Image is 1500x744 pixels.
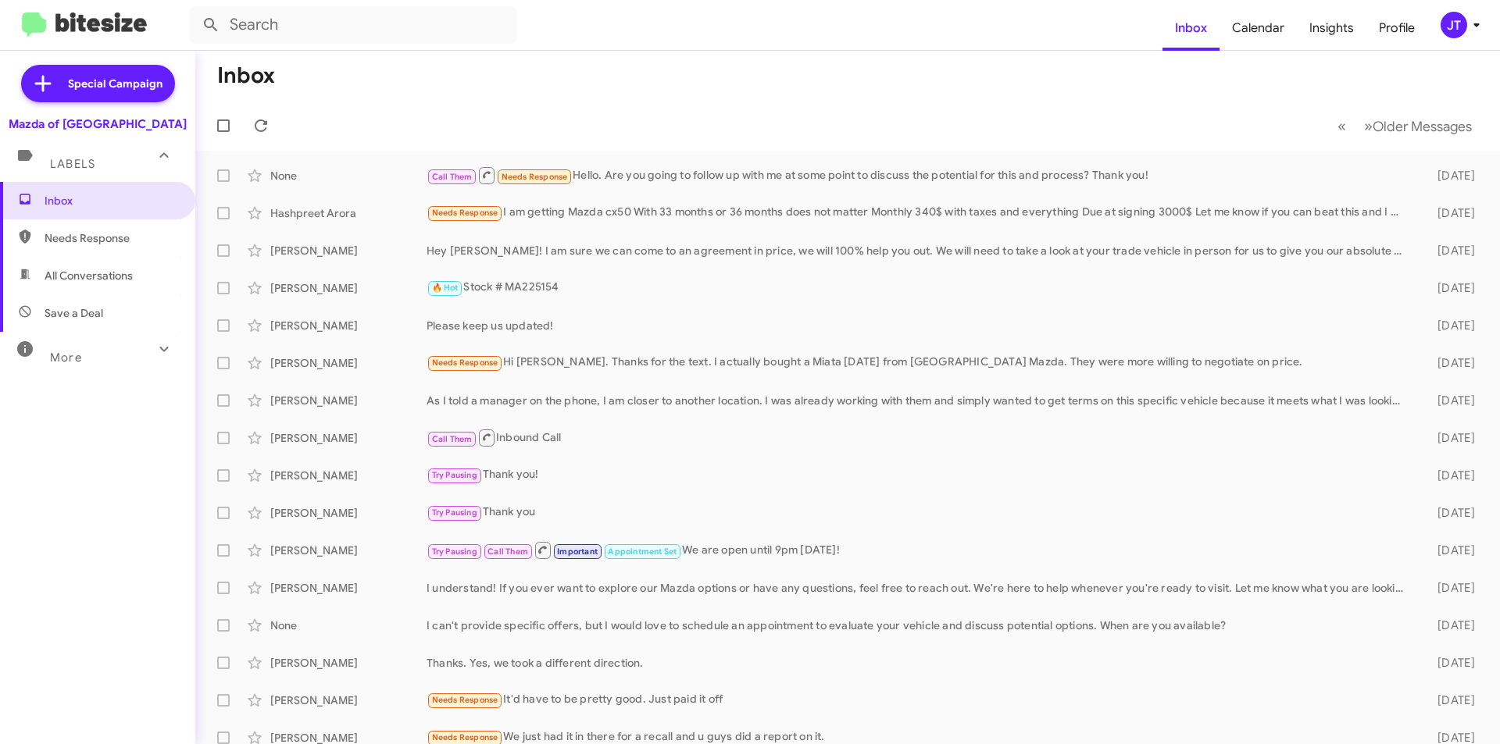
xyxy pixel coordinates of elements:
div: I am getting Mazda cx50 With 33 months or 36 months does not matter Monthly 340$ with taxes and e... [427,204,1412,222]
span: Try Pausing [432,507,477,518]
div: Hey [PERSON_NAME]! I am sure we can come to an agreement in price, we will 100% help you out. We ... [427,243,1412,258]
button: Previous [1328,110,1355,142]
span: » [1364,116,1373,136]
div: [DATE] [1412,168,1487,183]
span: « [1337,116,1346,136]
a: Insights [1297,5,1366,51]
span: Needs Response [432,732,498,742]
div: [PERSON_NAME] [270,243,427,258]
a: Profile [1366,5,1427,51]
input: Search [189,6,517,44]
div: None [270,168,427,183]
div: [DATE] [1412,505,1487,521]
span: Older Messages [1373,118,1472,135]
span: Try Pausing [432,470,477,480]
span: 🔥 Hot [432,283,459,293]
div: [DATE] [1412,205,1487,221]
div: [PERSON_NAME] [270,580,427,596]
div: Hello. Are you going to follow up with me at some point to discuss the potential for this and pro... [427,166,1412,185]
span: Inbox [45,193,177,208]
div: None [270,618,427,633]
div: [DATE] [1412,430,1487,446]
div: [DATE] [1412,580,1487,596]
div: [PERSON_NAME] [270,355,427,371]
span: Try Pausing [432,546,477,557]
span: Needs Response [432,208,498,218]
div: I can't provide specific offers, but I would love to schedule an appointment to evaluate your veh... [427,618,1412,633]
div: [PERSON_NAME] [270,655,427,671]
span: Special Campaign [68,76,162,91]
span: Needs Response [432,358,498,368]
span: Call Them [432,172,473,182]
nav: Page navigation example [1329,110,1481,142]
div: Thank you [427,504,1412,522]
button: Next [1355,110,1481,142]
div: [PERSON_NAME] [270,505,427,521]
span: Important [557,546,598,557]
div: As I told a manager on the phone, I am closer to another location. I was already working with the... [427,393,1412,408]
div: [PERSON_NAME] [270,318,427,333]
a: Inbox [1162,5,1220,51]
span: Call Them [432,434,473,444]
span: Save a Deal [45,305,103,321]
div: [DATE] [1412,692,1487,708]
div: [PERSON_NAME] [270,393,427,408]
a: Calendar [1220,5,1297,51]
div: [PERSON_NAME] [270,468,427,483]
div: I understand! If you ever want to explore our Mazda options or have any questions, feel free to r... [427,580,1412,596]
button: JT [1427,12,1483,38]
div: [DATE] [1412,655,1487,671]
span: Needs Response [432,695,498,705]
h1: Inbox [217,63,275,88]
div: [DATE] [1412,280,1487,296]
div: Stock # MA225154 [427,279,1412,297]
div: Mazda of [GEOGRAPHIC_DATA] [9,116,187,132]
div: [PERSON_NAME] [270,543,427,558]
div: [DATE] [1412,355,1487,371]
div: [DATE] [1412,618,1487,633]
div: [DATE] [1412,468,1487,483]
span: All Conversations [45,268,133,283]
div: [DATE] [1412,318,1487,333]
span: Call Them [487,546,528,557]
div: Inbound Call [427,428,1412,447]
span: Appointment Set [608,546,677,557]
div: It'd have to be pretty good. Just paid it off [427,691,1412,709]
div: Please keep us updated! [427,318,1412,333]
div: We are open until 9pm [DATE]! [427,540,1412,560]
div: Hi [PERSON_NAME]. Thanks for the text. I actually bought a Miata [DATE] from [GEOGRAPHIC_DATA] Ma... [427,354,1412,372]
div: [DATE] [1412,543,1487,558]
div: [PERSON_NAME] [270,280,427,296]
div: [PERSON_NAME] [270,692,427,708]
div: Thank you! [427,466,1412,484]
div: [DATE] [1412,243,1487,258]
span: More [50,351,82,365]
div: Hashpreet Arora [270,205,427,221]
span: Needs Response [45,230,177,246]
div: [PERSON_NAME] [270,430,427,446]
div: [DATE] [1412,393,1487,408]
div: JT [1441,12,1467,38]
span: Labels [50,157,95,171]
span: Needs Response [502,172,568,182]
a: Special Campaign [21,65,175,102]
div: Thanks. Yes, we took a different direction. [427,655,1412,671]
